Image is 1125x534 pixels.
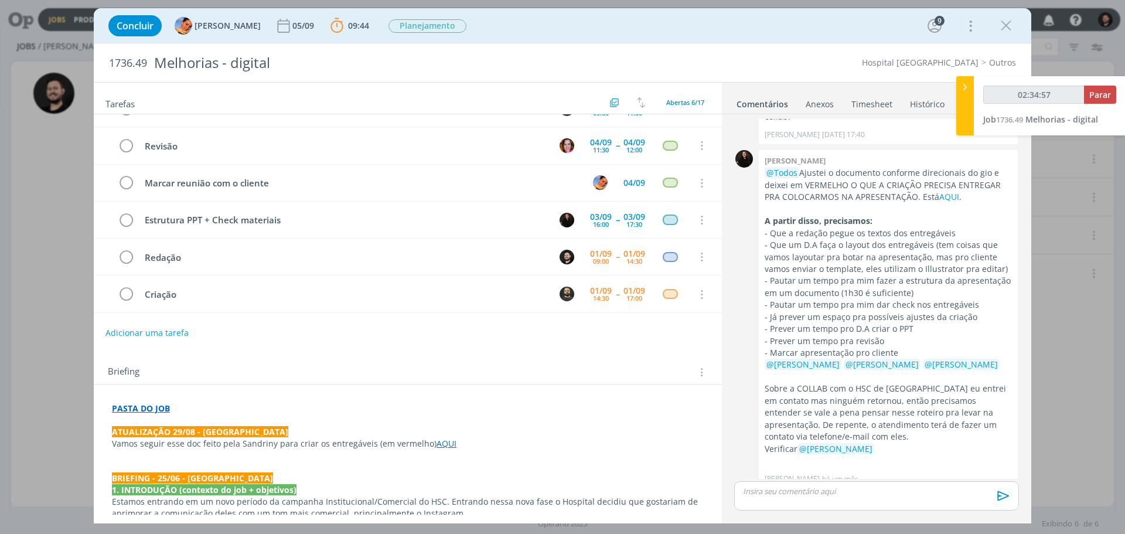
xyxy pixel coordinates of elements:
div: Anexos [806,98,834,110]
div: 01/09 [590,287,612,295]
div: 17:30 [626,221,642,227]
div: 01/09 [623,287,645,295]
div: 01/09 [623,250,645,258]
span: Concluir [117,21,154,30]
p: - Que a redação pegue os textos dos entregáveis [765,227,1012,239]
span: Parar [1089,89,1111,100]
span: 1736.49 [109,57,147,70]
div: Redação [139,250,548,265]
span: [DATE] 17:40 [822,130,865,140]
span: @Todos [766,167,797,178]
span: -- [616,290,619,298]
img: S [735,150,753,168]
div: 16:00 [593,221,609,227]
div: 09:00 [593,110,609,116]
div: 04/09 [623,179,645,187]
strong: A partir disso, precisamos: [765,215,872,226]
button: Planejamento [388,19,467,33]
div: 11:30 [593,147,609,153]
a: AQUI [437,438,456,449]
p: [PERSON_NAME] [765,130,820,140]
div: 14:30 [626,258,642,264]
div: Revisão [139,139,548,154]
div: 9 [935,16,945,26]
button: L [591,174,609,192]
button: 9 [925,16,944,35]
div: 05/09 [292,22,316,30]
div: 01/09 [590,250,612,258]
span: @[PERSON_NAME] [925,359,998,370]
span: Melhorias - digital [1025,114,1098,125]
button: L[PERSON_NAME] [175,17,261,35]
span: Tarefas [105,96,135,110]
div: 11:00 [626,110,642,116]
p: - Prever um tempo pro D.A criar o PPT [765,323,1012,335]
a: Outros [989,57,1016,68]
div: 17:00 [626,295,642,301]
img: B [560,138,574,153]
img: arrow-down-up.svg [637,97,645,108]
a: Hospital [GEOGRAPHIC_DATA] [862,57,979,68]
span: -- [616,216,619,224]
span: @[PERSON_NAME] [799,443,872,454]
img: B [560,250,574,264]
img: L [593,175,608,190]
b: [PERSON_NAME] [765,155,826,166]
div: 03/09 [590,213,612,221]
p: - Pautar um tempo pra mim dar check nos entregáveis [765,299,1012,311]
div: dialog [94,8,1031,523]
button: Adicionar uma tarefa [105,322,189,343]
p: - Prever um tempo pra revisão [765,335,1012,347]
span: -- [616,253,619,261]
button: S [558,211,575,229]
button: P [558,285,575,303]
p: Ajustei o documento conforme direcionais do gio e deixei em VERMELHO O QUE A CRIAÇÃO PRECISA ENTR... [765,167,1012,203]
div: Estrutura PPT + Check materiais [139,213,548,227]
span: @[PERSON_NAME] [846,359,919,370]
p: - Marcar apresentação pro cliente [765,347,1012,359]
p: Vamos seguir esse doc feito pela Sandriny para criar os entregáveis (em vermelho) [112,438,704,450]
img: L [175,17,192,35]
span: Briefing [108,365,139,380]
button: 09:44 [328,16,372,35]
a: Job1736.49Melhorias - digital [983,114,1098,125]
p: - Já prever um espaço pra possíveis ajustes da criação [765,311,1012,323]
a: PASTA DO JOB [112,403,170,414]
span: Abertas 6/17 [666,98,704,107]
button: B [558,248,575,266]
a: Comentários [736,93,789,110]
span: 1736.49 [996,114,1023,125]
span: há um mês [822,474,858,484]
div: 12:00 [626,147,642,153]
p: Sobre a COLLAB com o HSC de [GEOGRAPHIC_DATA] eu entrei em contato mas ninguém retornou, então pr... [765,383,1012,455]
div: 03/09 [623,213,645,221]
img: P [560,287,574,301]
a: AQUI [939,191,959,202]
span: -- [616,141,619,149]
p: Estamos entrando em um novo período da campanha Institucional/Comercial do HSC. Entrando nessa no... [112,496,704,519]
a: Histórico [909,93,945,110]
span: 09:44 [348,20,369,31]
div: 04/09 [623,138,645,147]
p: - Que um D.A faça o layout dos entregáveis (tem coisas que vamos layoutar pra botar na apresentaç... [765,239,1012,275]
a: Timesheet [851,93,893,110]
img: S [560,213,574,227]
div: 14:30 [593,295,609,301]
div: Criação [139,287,548,302]
div: Marcar reunião com o cliente [139,176,582,191]
p: - Pautar um tempo pra mim fazer a estrutura da apresentação em um documento (1h30 é suficiente) [765,275,1012,299]
span: Planejamento [388,19,466,33]
div: 09:00 [593,258,609,264]
button: B [558,137,575,154]
span: [PERSON_NAME] [195,22,261,30]
strong: BRIEFING - 25/06 - [GEOGRAPHIC_DATA] [112,472,273,484]
button: Parar [1084,86,1116,104]
div: 04/09 [590,138,612,147]
button: Concluir [108,15,162,36]
span: @[PERSON_NAME] [766,359,840,370]
p: [PERSON_NAME] [765,474,820,484]
div: Melhorias - digital [149,49,633,77]
strong: ATUALIZAÇÃO 29/08 - [GEOGRAPHIC_DATA] [112,426,288,437]
strong: 1. INTRODUÇÃO (contexto do job + objetivos) [112,484,296,495]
